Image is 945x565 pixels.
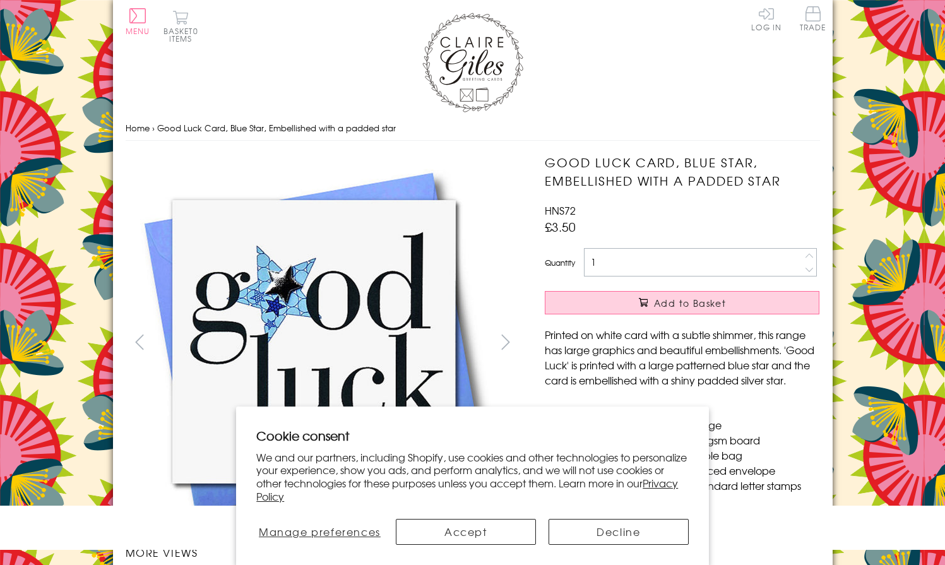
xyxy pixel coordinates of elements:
[654,297,726,309] span: Add to Basket
[126,328,154,356] button: prev
[545,291,819,314] button: Add to Basket
[520,153,898,532] img: Good Luck Card, Blue Star, Embellished with a padded star
[545,327,819,388] p: Printed on white card with a subtle shimmer, this range has large graphics and beautiful embellis...
[545,218,576,235] span: £3.50
[163,10,198,42] button: Basket0 items
[549,519,689,545] button: Decline
[126,116,820,141] nav: breadcrumbs
[126,545,520,560] h3: More views
[125,153,504,532] img: Good Luck Card, Blue Star, Embellished with a padded star
[259,524,381,539] span: Manage preferences
[545,257,575,268] label: Quantity
[491,328,520,356] button: next
[152,122,155,134] span: ›
[256,451,689,503] p: We and our partners, including Shopify, use cookies and other technologies to personalize your ex...
[256,519,383,545] button: Manage preferences
[800,6,826,31] span: Trade
[126,8,150,35] button: Menu
[545,153,819,190] h1: Good Luck Card, Blue Star, Embellished with a padded star
[169,25,198,44] span: 0 items
[126,122,150,134] a: Home
[557,402,819,417] li: Dimensions: 150mm x 150mm
[256,427,689,444] h2: Cookie consent
[800,6,826,33] a: Trade
[157,122,396,134] span: Good Luck Card, Blue Star, Embellished with a padded star
[256,475,678,504] a: Privacy Policy
[545,203,576,218] span: HNS72
[126,25,150,37] span: Menu
[422,13,523,112] img: Claire Giles Greetings Cards
[751,6,782,31] a: Log In
[396,519,536,545] button: Accept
